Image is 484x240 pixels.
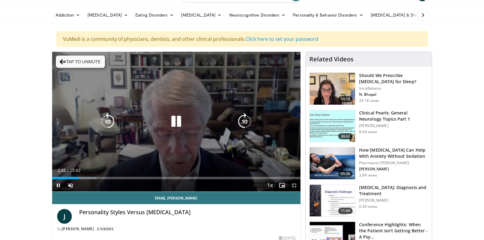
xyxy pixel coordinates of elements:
[132,9,177,21] a: Eating Disorders
[310,147,355,179] img: 7bfe4765-2bdb-4a7e-8d24-83e30517bd33.150x105_q85_crop-smart_upscale.jpg
[338,171,353,177] span: 05:36
[57,226,296,232] div: By
[95,226,115,231] a: 3 Videos
[338,133,353,139] span: 38:02
[309,56,354,63] h4: Related Videos
[310,73,355,105] img: f7087805-6d6d-4f4e-b7c8-917543aa9d8d.150x105_q85_crop-smart_upscale.jpg
[359,92,428,97] p: N. Bhopal
[359,198,428,203] p: [PERSON_NAME]
[359,72,428,85] h3: Should We Prescribe [MEDICAL_DATA] for Sleep?
[52,192,301,204] a: Email [PERSON_NAME]
[226,9,289,21] a: Neurocognitive Disorders
[264,179,276,192] button: Playback Rate
[359,184,428,197] h3: [MEDICAL_DATA]: Diagnosis and Treatment
[68,168,69,173] span: /
[367,9,455,21] a: [MEDICAL_DATA] & [MEDICAL_DATA]
[289,9,367,21] a: Personality & Behavior Disorders
[338,96,353,102] span: 10:18
[79,209,296,216] h4: Personality Styles Versus [MEDICAL_DATA]
[338,208,353,214] span: 11:49
[359,222,428,240] h3: Conference Highlights: When the Patient Isn't Getting Better - A Psy…
[309,110,428,142] a: 38:02 Clinical Pearls: General Neurology Topics Part 1 [PERSON_NAME] 8.4K views
[309,147,428,180] a: 05:36 How [MEDICAL_DATA] Can Help With Anxiety Without Sedation Pharmacist [PERSON_NAME] [PERSON_...
[359,123,428,128] p: [PERSON_NAME]
[56,31,428,47] div: VuMedi is a community of physicians, dentists, and other clinical professionals.
[359,130,377,134] p: 8.4K views
[359,98,379,103] p: 24.1K views
[359,204,377,209] p: 6.3K views
[310,110,355,142] img: 91ec4e47-6cc3-4d45-a77d-be3eb23d61cb.150x105_q85_crop-smart_upscale.jpg
[52,177,301,179] div: Progress Bar
[246,36,318,42] a: Click here to set your password
[276,179,288,192] button: Enable picture-in-picture mode
[52,9,84,21] a: Addiction
[70,168,80,173] span: 15:42
[52,52,301,192] video-js: Video Player
[288,179,300,192] button: Fullscreen
[64,179,77,192] button: Unmute
[359,147,428,159] h3: How [MEDICAL_DATA] Can Help With Anxiety Without Sedation
[52,179,64,192] button: Pause
[309,184,428,217] a: 11:49 [MEDICAL_DATA]: Diagnosis and Treatment [PERSON_NAME] 6.3K views
[62,226,94,231] a: [PERSON_NAME]
[359,110,428,122] h3: Clinical Pearls: General Neurology Topics Part 1
[84,9,132,21] a: [MEDICAL_DATA]
[57,209,72,224] a: J
[177,9,225,21] a: [MEDICAL_DATA]
[359,173,377,178] p: 2.0K views
[359,161,428,165] p: Pharmacist [PERSON_NAME]
[359,86,428,91] p: IntraBalance
[310,185,355,217] img: 6e0bc43b-d42b-409a-85fd-0f454729f2ca.150x105_q85_crop-smart_upscale.jpg
[309,72,428,105] a: 10:18 Should We Prescribe [MEDICAL_DATA] for Sleep? IntraBalance N. Bhopal 24.1K views
[58,168,66,173] span: 1:41
[56,56,105,68] button: Tap to unmute
[359,167,428,172] p: [PERSON_NAME]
